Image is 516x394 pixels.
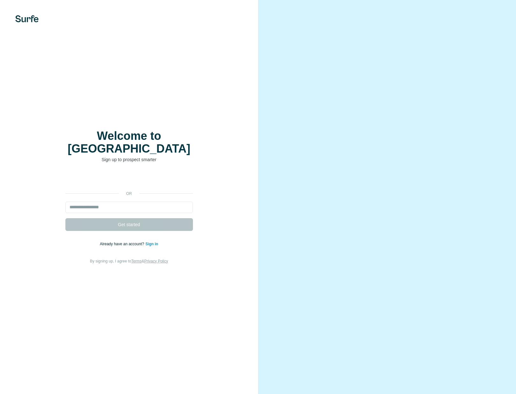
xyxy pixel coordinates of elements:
span: Already have an account? [100,242,145,246]
img: Surfe's logo [15,15,39,22]
a: Sign in [145,242,158,246]
p: Sign up to prospect smarter [65,156,193,163]
p: or [119,191,139,197]
h1: Welcome to [GEOGRAPHIC_DATA] [65,130,193,155]
span: By signing up, I agree to & [90,259,168,263]
a: Terms [131,259,142,263]
iframe: Копче за „Најавување со Google“ [62,172,196,186]
a: Privacy Policy [144,259,168,263]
